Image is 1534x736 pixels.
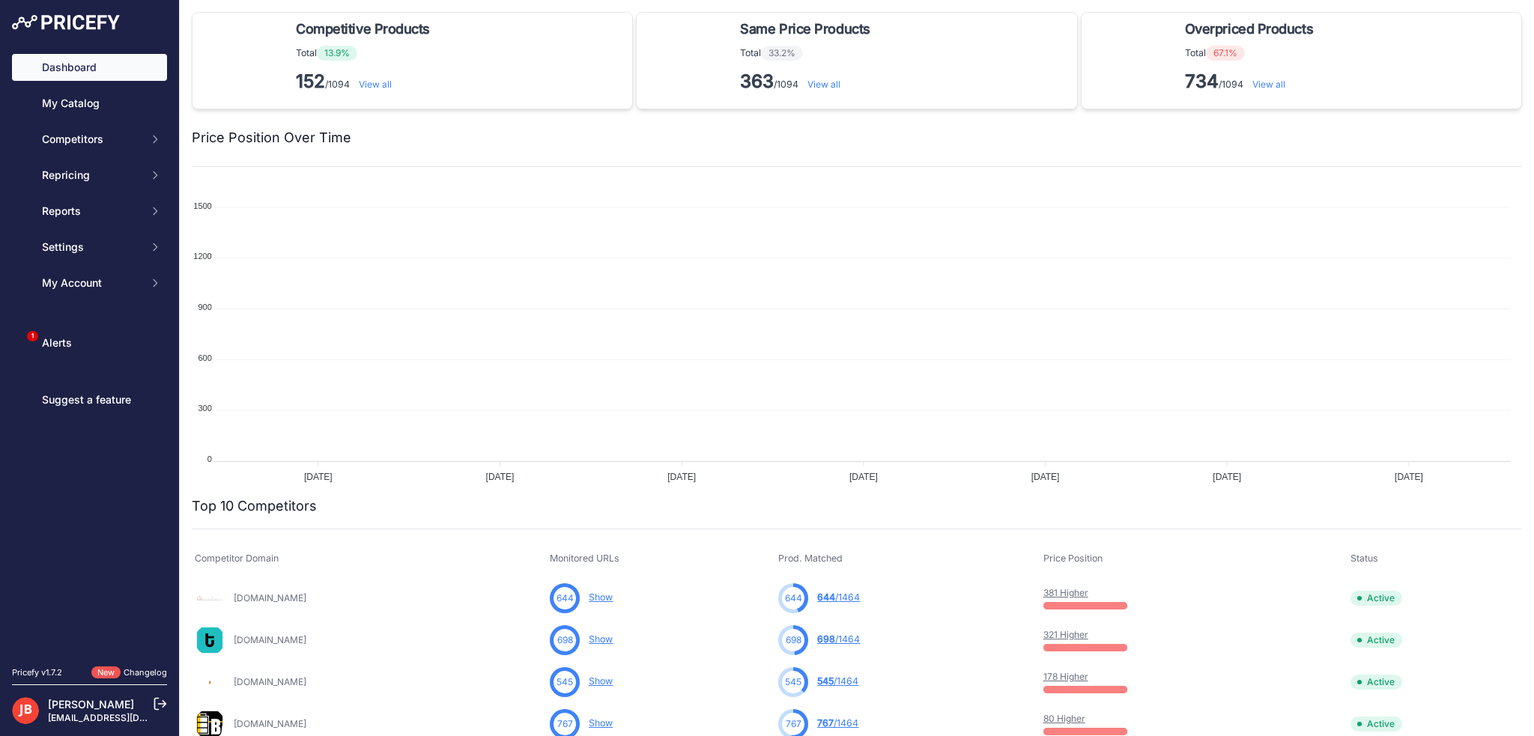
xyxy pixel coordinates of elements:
button: Reports [12,198,167,225]
button: My Account [12,270,167,296]
span: 13.9% [317,46,357,61]
span: 644 [817,591,835,603]
a: Show [589,675,613,687]
button: Settings [12,234,167,261]
tspan: 1500 [193,201,211,210]
span: Repricing [42,168,140,183]
a: Dashboard [12,54,167,81]
img: Pricefy Logo [12,15,120,30]
span: 545 [817,675,834,687]
span: 545 [557,675,573,689]
a: [DOMAIN_NAME] [234,592,306,603]
span: Competitor Domain [195,553,279,564]
p: Total [740,46,876,61]
a: [DOMAIN_NAME] [234,676,306,687]
a: Suggest a feature [12,386,167,413]
strong: 152 [296,70,325,92]
span: My Account [42,276,140,291]
button: Repricing [12,162,167,189]
span: Active [1350,591,1402,606]
a: Show [589,591,613,603]
a: 321 Higher [1043,629,1088,640]
span: Price Position [1043,553,1103,564]
span: Settings [42,240,140,255]
span: 644 [785,591,802,605]
span: 698 [557,633,573,647]
span: Overpriced Products [1185,19,1313,40]
p: /1094 [740,70,876,94]
strong: 363 [740,70,774,92]
a: View all [1252,79,1285,90]
div: Pricefy v1.7.2 [12,666,62,679]
a: My Catalog [12,90,167,117]
a: View all [807,79,840,90]
p: Total [296,46,436,61]
span: 545 [785,675,801,689]
tspan: 300 [198,404,211,413]
tspan: [DATE] [849,472,878,482]
a: Show [589,633,613,645]
h2: Top 10 Competitors [192,496,317,517]
tspan: [DATE] [1395,472,1423,482]
nav: Sidebar [12,54,167,648]
a: 381 Higher [1043,587,1088,598]
a: [EMAIL_ADDRESS][DOMAIN_NAME] [48,712,204,723]
span: 698 [817,633,835,645]
span: Active [1350,675,1402,690]
span: 33.2% [761,46,803,61]
tspan: 0 [207,454,212,463]
a: 545/1464 [817,675,858,687]
tspan: 1200 [193,252,211,261]
span: 767 [557,717,573,731]
a: 80 Higher [1043,713,1085,724]
a: 767/1464 [817,717,858,729]
a: [DOMAIN_NAME] [234,634,306,645]
span: Active [1350,633,1402,648]
a: Show [589,717,613,729]
tspan: [DATE] [667,472,696,482]
tspan: [DATE] [1031,472,1060,482]
span: 644 [557,591,574,605]
p: /1094 [1185,70,1319,94]
a: 178 Higher [1043,671,1088,682]
span: Status [1350,553,1378,564]
tspan: 900 [198,302,211,311]
p: Total [1185,46,1319,61]
span: 698 [786,633,801,647]
span: 767 [786,717,801,731]
span: Competitive Products [296,19,430,40]
span: Monitored URLs [550,553,619,564]
span: Prod. Matched [778,553,843,564]
tspan: [DATE] [304,472,333,482]
a: Changelog [124,667,167,678]
span: Active [1350,717,1402,732]
a: Alerts [12,329,167,356]
tspan: 600 [198,353,211,362]
tspan: [DATE] [486,472,515,482]
span: Same Price Products [740,19,870,40]
p: /1094 [296,70,436,94]
span: Reports [42,204,140,219]
span: 767 [817,717,834,729]
a: 644/1464 [817,591,860,603]
a: [PERSON_NAME] [48,698,134,711]
span: 67.1% [1206,46,1245,61]
a: View all [359,79,392,90]
h2: Price Position Over Time [192,127,351,148]
a: 698/1464 [817,633,860,645]
tspan: [DATE] [1213,472,1241,482]
strong: 734 [1185,70,1219,92]
a: [DOMAIN_NAME] [234,718,306,729]
span: New [91,666,121,679]
button: Competitors [12,126,167,153]
span: Competitors [42,132,140,147]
